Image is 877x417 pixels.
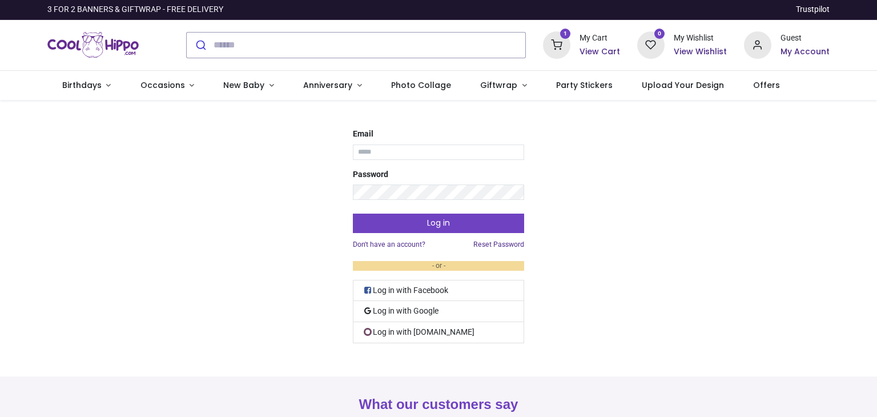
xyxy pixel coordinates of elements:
[140,79,185,91] span: Occasions
[47,4,223,15] div: 3 FOR 2 BANNERS & GIFTWRAP - FREE DELIVERY
[465,71,541,101] a: Giftwrap
[47,29,139,61] img: Cool Hippo
[674,33,727,44] div: My Wishlist
[637,39,665,49] a: 0
[654,29,665,39] sup: 0
[480,79,517,91] span: Giftwrap
[353,280,524,302] a: Log in with Facebook
[353,169,388,181] label: Password
[47,395,830,414] h2: What our customers say
[560,29,571,39] sup: 1
[391,79,451,91] span: Photo Collage
[187,33,214,58] button: Submit
[47,29,139,61] a: Logo of Cool Hippo
[353,214,524,233] button: Log in
[674,46,727,58] a: View Wishlist
[47,71,126,101] a: Birthdays
[353,261,524,271] em: - or -
[781,46,830,58] a: My Account
[796,4,830,15] a: Trustpilot
[753,79,780,91] span: Offers
[353,301,524,322] a: Log in with Google
[781,33,830,44] div: Guest
[543,39,570,49] a: 1
[642,79,724,91] span: Upload Your Design
[288,71,376,101] a: Anniversary
[580,46,620,58] a: View Cart
[223,79,264,91] span: New Baby
[126,71,209,101] a: Occasions
[556,79,613,91] span: Party Stickers
[353,322,524,343] a: Log in with [DOMAIN_NAME]
[580,33,620,44] div: My Cart
[353,240,425,250] a: Don't have an account?
[353,129,373,140] label: Email
[303,79,352,91] span: Anniversary
[209,71,289,101] a: New Baby
[473,240,524,250] a: Reset Password
[62,79,102,91] span: Birthdays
